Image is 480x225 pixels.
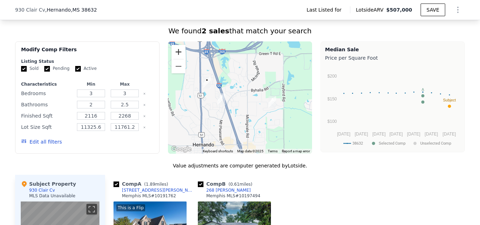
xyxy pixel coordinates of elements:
div: Finished Sqft [21,111,73,121]
button: Clear [143,104,146,106]
text: Unselected Comp [420,141,451,146]
span: $507,000 [386,7,412,13]
button: Zoom in [171,45,186,59]
input: Sold [21,66,27,72]
span: Lotside ARV [356,6,386,13]
button: Clear [143,115,146,118]
span: , Hernando [45,6,97,13]
div: [STREET_ADDRESS][PERSON_NAME] [122,187,195,193]
div: Lot Size Sqft [21,122,73,132]
div: Modify Comp Filters [21,46,154,59]
input: Active [75,66,81,72]
a: 268 [PERSON_NAME] [198,187,251,193]
button: Zoom out [171,59,186,73]
div: Comp A [113,180,171,187]
label: Pending [44,66,70,72]
div: 1472 Notting Hill Cv E [268,96,276,108]
a: Open this area in Google Maps (opens a new window) [170,145,193,154]
div: 268 Tara Cv [218,93,225,105]
div: Price per Square Foot [325,53,460,63]
span: , MS 38632 [71,7,97,13]
div: Memphis MLS # 10197494 [206,193,260,199]
strong: 2 sales [202,27,229,35]
div: Characteristics [21,81,73,87]
span: 930 Clair Cv [15,6,45,13]
span: ( miles) [141,182,171,187]
div: Listing Status [21,59,154,64]
div: 930 Clair Cv [29,187,55,193]
span: 0.61 [230,182,240,187]
img: Google [170,145,193,154]
text: $150 [327,97,337,101]
div: 268 [PERSON_NAME] [206,187,251,193]
text: [DATE] [372,132,386,137]
button: Edit all filters [21,138,62,145]
span: ( miles) [226,182,255,187]
div: 930 Clair Cv [203,77,211,88]
text: [DATE] [389,132,403,137]
div: Bathrooms [21,100,73,110]
div: Median Sale [325,46,460,53]
button: Keyboard shortcuts [203,149,233,154]
a: Terms (opens in new tab) [268,149,278,153]
div: MLS Data Unavailable [29,193,76,199]
text: [DATE] [355,132,368,137]
div: We found that match your search [15,26,465,36]
text: Selected Comp [379,141,406,146]
svg: A chart. [325,63,460,151]
a: Report a map error [282,149,310,153]
div: Comp B [198,180,255,187]
div: Max [109,81,140,87]
text: Subject [443,98,456,102]
div: Bedrooms [21,88,73,98]
span: Last Listed for [307,6,344,13]
button: Show Options [451,3,465,17]
button: SAVE [421,4,445,16]
span: 1.89 [146,182,155,187]
label: Sold [21,66,39,72]
text: [DATE] [425,132,438,137]
div: This is a Flip [116,204,145,211]
text: [DATE] [407,132,420,137]
text: [DATE] [443,132,456,137]
text: [DATE] [337,132,350,137]
label: Active [75,66,97,72]
span: Map data ©2025 [237,149,264,153]
div: Memphis MLS # 10191762 [122,193,176,199]
text: $100 [327,119,337,124]
text: B [422,94,424,98]
div: Min [76,81,106,87]
input: Pending [44,66,50,72]
button: Toggle fullscreen view [86,204,97,214]
text: $200 [327,74,337,79]
button: Clear [143,92,146,95]
text: 38632 [352,141,363,146]
div: Value adjustments are computer generated by Lotside . [15,162,465,169]
div: Subject Property [21,180,76,187]
button: Clear [143,126,146,129]
a: [STREET_ADDRESS][PERSON_NAME] [113,187,195,193]
text: A [422,87,424,92]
